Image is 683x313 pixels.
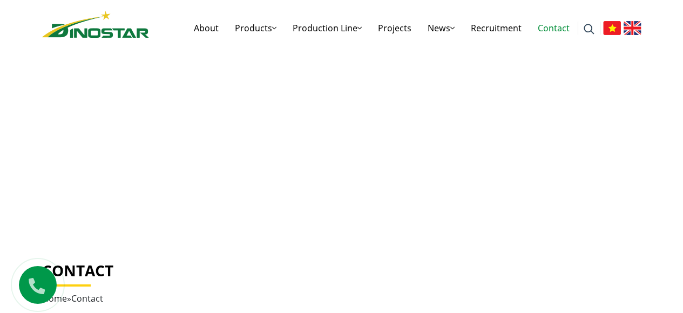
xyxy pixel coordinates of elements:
[530,11,578,45] a: Contact
[370,11,420,45] a: Projects
[42,262,641,280] h1: Contact
[186,11,227,45] a: About
[42,11,149,38] img: logo
[227,11,285,45] a: Products
[584,24,594,35] img: search
[42,292,103,304] span: »
[420,11,463,45] a: News
[624,21,641,35] img: English
[603,21,621,35] img: Tiếng Việt
[285,11,370,45] a: Production Line
[71,292,103,304] span: Contact
[463,11,530,45] a: Recruitment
